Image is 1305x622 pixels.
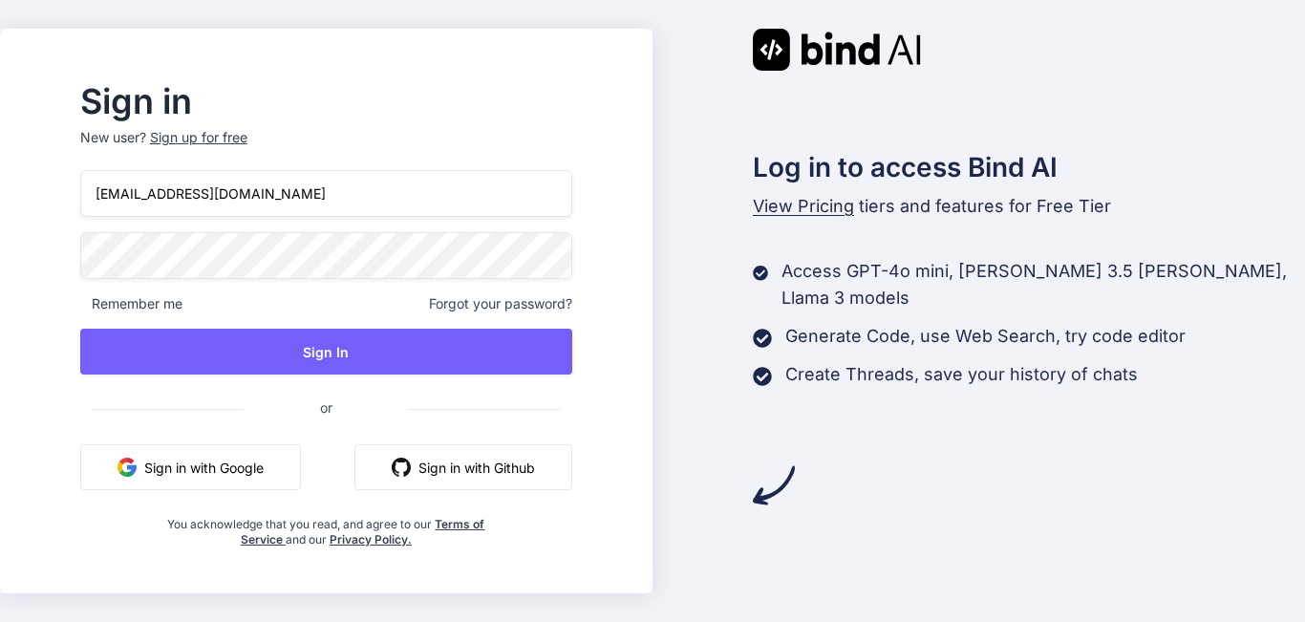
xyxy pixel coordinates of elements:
div: Sign up for free [150,128,247,147]
button: Sign in with Github [354,444,572,490]
img: arrow [753,464,795,506]
img: github [392,458,411,477]
p: Access GPT-4o mini, [PERSON_NAME] 3.5 [PERSON_NAME], Llama 3 models [781,258,1305,311]
span: or [244,384,409,431]
img: Bind AI logo [753,29,921,71]
button: Sign In [80,329,572,375]
a: Privacy Policy. [330,532,412,547]
h2: Log in to access Bind AI [753,147,1305,187]
p: Generate Code, use Web Search, try code editor [785,323,1186,350]
h2: Sign in [80,86,572,117]
input: Login or Email [80,170,572,217]
p: Create Threads, save your history of chats [785,361,1138,388]
p: tiers and features for Free Tier [753,193,1305,220]
div: You acknowledge that you read, and agree to our and our [162,505,491,547]
img: google [118,458,137,477]
span: Remember me [80,294,182,313]
p: New user? [80,128,572,170]
span: Forgot your password? [429,294,572,313]
a: Terms of Service [241,517,485,547]
button: Sign in with Google [80,444,301,490]
span: View Pricing [753,196,854,216]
